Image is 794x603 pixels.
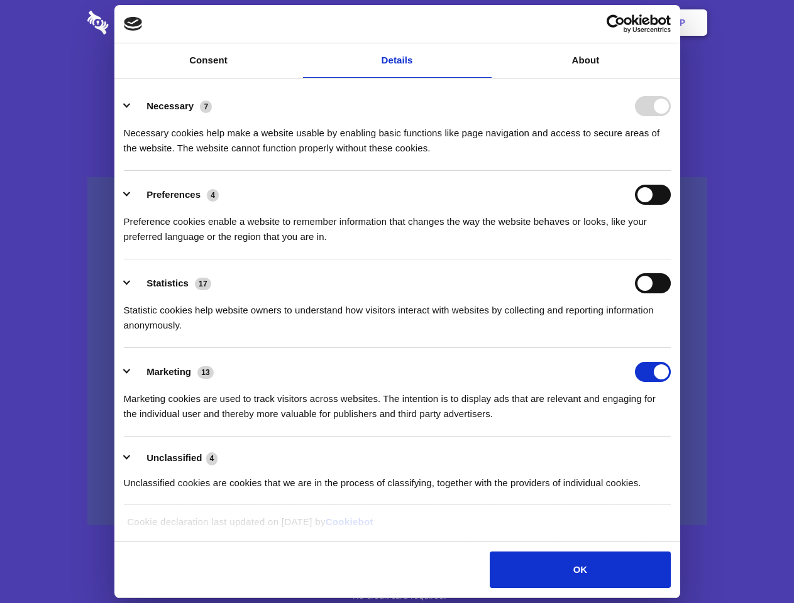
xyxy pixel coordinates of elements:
img: logo-wordmark-white-trans-d4663122ce5f474addd5e946df7df03e33cb6a1c49d2221995e7729f52c070b2.svg [87,11,195,35]
span: 7 [200,100,212,113]
button: Statistics (17) [124,273,219,293]
a: Wistia video thumbnail [87,177,707,526]
button: Necessary (7) [124,96,220,116]
button: Unclassified (4) [124,450,226,466]
div: Statistic cookies help website owners to understand how visitors interact with websites by collec... [124,293,671,333]
img: logo [124,17,143,31]
div: Preference cookies enable a website to remember information that changes the way the website beha... [124,205,671,244]
label: Necessary [146,100,194,111]
span: 17 [195,278,211,290]
iframe: Drift Widget Chat Controller [731,540,779,588]
a: Usercentrics Cookiebot - opens in a new window [561,14,671,33]
a: Contact [510,3,568,42]
label: Preferences [146,189,201,200]
span: 4 [207,189,219,202]
h1: Eliminate Slack Data Loss. [87,57,707,102]
div: Marketing cookies are used to track visitors across websites. The intention is to display ads tha... [124,382,671,421]
button: OK [490,551,670,588]
span: 13 [197,366,214,379]
label: Statistics [146,278,189,288]
label: Marketing [146,366,191,377]
a: Pricing [369,3,424,42]
div: Necessary cookies help make a website usable by enabling basic functions like page navigation and... [124,116,671,156]
button: Marketing (13) [124,362,222,382]
a: Consent [114,43,303,78]
a: Cookiebot [326,516,373,527]
a: About [492,43,680,78]
a: Details [303,43,492,78]
button: Preferences (4) [124,185,227,205]
span: 4 [206,452,218,465]
div: Cookie declaration last updated on [DATE] by [118,514,676,539]
div: Unclassified cookies are cookies that we are in the process of classifying, together with the pro... [124,466,671,491]
a: Login [570,3,625,42]
h4: Auto-redaction of sensitive data, encrypted data sharing and self-destructing private chats. Shar... [87,114,707,156]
